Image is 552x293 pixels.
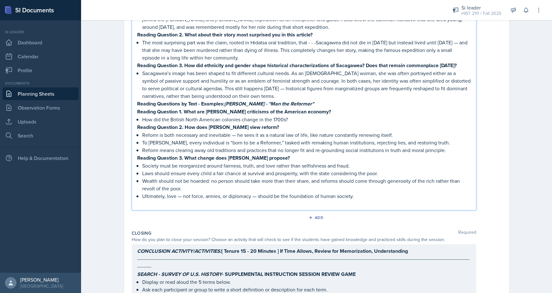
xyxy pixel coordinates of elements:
[142,177,471,192] p: Wealth should not be hoarded: no person should take more than their share, and reforms should com...
[3,80,79,86] div: Documents
[142,116,471,123] p: How did the British North American colonies change in the 1700s?
[132,236,476,243] div: How do you plan to close your session? Choose an activity that will check to see if the students ...
[137,255,471,270] p: -------------------------------------------------------------------------------------------------...
[142,69,471,100] p: Sacagawea’s image has been shaped to fit different cultural needs. As an [DEMOGRAPHIC_DATA] woman...
[137,124,279,131] strong: Reading Question 2. How does [PERSON_NAME] view reform?
[137,247,221,255] em: CONCLUSION ACTIVITY/ACTIVITIES:
[20,277,63,283] div: [PERSON_NAME]
[142,278,471,286] p: Display or read aloud the 5 terms below.
[461,10,501,17] div: HIST 2111 / Fall 2025
[310,215,323,220] div: Add
[3,87,79,100] a: Planning Sheets
[3,152,79,164] div: Help & Documentation
[142,146,471,154] p: Reform means clearing away old traditions and practices that no longer fit and re-grounding socia...
[142,139,471,146] p: To [PERSON_NAME], every individual is “born to be a Reformer,” tasked with remaking human institu...
[3,36,79,49] a: Dashboard
[461,4,501,11] div: Si leader
[137,271,356,278] strong: - SUPPLEMENTAL INSTRUCTION SESSION REVIEW GAME
[142,39,471,61] p: The most surprising part was the claim, rooted in Hidatsa oral tradition, that - - -Sacagawea did...
[3,101,79,114] a: Observation Forms
[137,100,314,107] strong: Reading Questions by Text - Examples:
[3,50,79,63] a: Calendar
[458,230,476,236] span: Required
[3,29,79,35] div: Si leader
[137,108,331,115] strong: Reading Question 1. What are [PERSON_NAME] criticisms of the American economy?
[142,169,471,177] p: Laws should ensure every child a fair chance at survival and prosperity, with the state consideri...
[137,62,457,69] strong: Reading Question 3. How did ethnicity and gender shape historical characterizations of Sacagawea?...
[137,31,313,38] strong: Reading Question 2. What about their story most surprised you in this article?
[3,115,79,128] a: Uploads
[225,100,314,107] em: [PERSON_NAME] - "Man the Reformer"
[3,64,79,77] a: Profile
[137,154,290,162] strong: Reading Question 3. What change does [PERSON_NAME] propose?
[3,129,79,142] a: Search
[20,283,63,289] div: [GEOGRAPHIC_DATA]
[142,192,471,200] p: Ultimately, love — not force, armies, or diplomacy — should be the foundation of human society.
[137,271,222,278] em: SEARCH - SURVEY OF U.S. HISTORY
[132,230,151,236] label: Closing
[306,213,327,222] button: Add
[142,162,471,169] p: Society must be reorganized around fairness, truth, and love rather than selfishness and fraud.
[137,247,408,255] strong: [ Tenure 15 - 20 Minutes ] If Time Allows, Review for Memorization, Understanding
[142,131,471,139] p: Reform is both necessary and inevitable — he sees it as a natural law of life, like nature consta...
